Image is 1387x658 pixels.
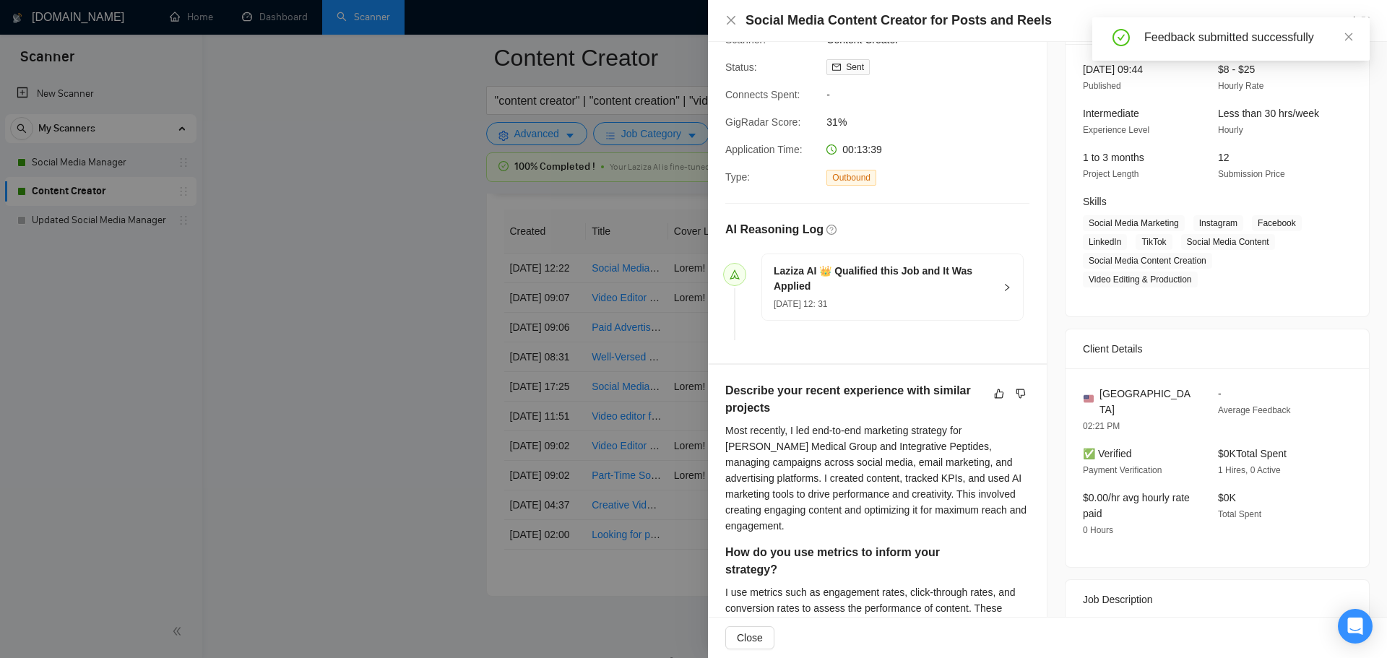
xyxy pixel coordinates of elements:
h5: AI Reasoning Log [725,221,824,238]
h4: Social Media Content Creator for Posts and Reels [746,12,1052,30]
span: Hourly [1218,125,1243,135]
span: 00:13:39 [842,144,882,155]
span: ✅ Verified [1083,448,1132,459]
span: Video Editing & Production [1083,272,1198,287]
button: Close [725,626,774,649]
span: Instagram [1193,215,1243,231]
span: Hourly Rate [1218,81,1263,91]
div: Most recently, I led end-to-end marketing strategy for [PERSON_NAME] Medical Group and Integrativ... [725,423,1029,534]
span: $0.00/hr avg hourly rate paid [1083,492,1190,519]
span: right [1003,283,1011,292]
span: Skills [1083,196,1107,207]
h5: Laziza AI 👑 Qualified this Job and It Was Applied [774,264,994,294]
span: $0K Total Spent [1218,448,1287,459]
img: 🇺🇸 [1084,394,1094,404]
span: close [725,14,737,26]
span: [DATE] 12: 31 [774,299,827,309]
span: - [826,87,1043,103]
span: TikTok [1136,234,1172,250]
span: 31% [826,114,1043,130]
span: close [1344,32,1354,42]
span: Connects Spent: [725,89,800,100]
div: Feedback submitted successfully [1144,29,1352,46]
span: Social Media Content [1181,234,1275,250]
span: Submission Price [1218,169,1285,179]
span: Payment Verification [1083,465,1162,475]
span: send [730,269,740,280]
span: $0K [1218,492,1236,503]
span: Social Media Marketing [1083,215,1185,231]
div: Job Description [1083,580,1352,619]
span: Facebook [1252,215,1302,231]
span: dislike [1016,388,1026,399]
div: Client Details [1083,329,1352,368]
a: Go to Upworkexport [1296,15,1370,27]
h5: Describe your recent experience with similar projects [725,382,984,417]
span: [GEOGRAPHIC_DATA] [1099,386,1195,417]
div: Open Intercom Messenger [1338,609,1373,644]
span: LinkedIn [1083,234,1127,250]
span: clock-circle [826,144,837,155]
span: Project Length [1083,169,1138,179]
span: check-circle [1112,29,1130,46]
span: Less than 30 hrs/week [1218,108,1319,119]
span: Average Feedback [1218,405,1291,415]
span: Sent [846,62,864,72]
span: 1 to 3 months [1083,152,1144,163]
button: like [990,385,1008,402]
span: Status: [725,61,757,73]
span: question-circle [826,225,837,235]
span: 02:21 PM [1083,421,1120,431]
span: like [994,388,1004,399]
span: Outbound [826,170,876,186]
span: Published [1083,81,1121,91]
span: Close [737,630,763,646]
span: Intermediate [1083,108,1139,119]
span: - [1218,388,1222,399]
span: 0 Hours [1083,525,1113,535]
span: [DATE] 09:44 [1083,64,1143,75]
button: dislike [1012,385,1029,402]
span: 1 Hires, 0 Active [1218,465,1281,475]
button: Close [725,14,737,27]
span: Experience Level [1083,125,1149,135]
h5: How do you use metrics to inform your strategy? [725,544,984,579]
span: GigRadar Score: [725,116,800,128]
span: Application Time: [725,144,803,155]
span: Total Spent [1218,509,1261,519]
span: mail [832,63,841,72]
span: 12 [1218,152,1230,163]
span: Type: [725,171,750,183]
span: Social Media Content Creation [1083,253,1212,269]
